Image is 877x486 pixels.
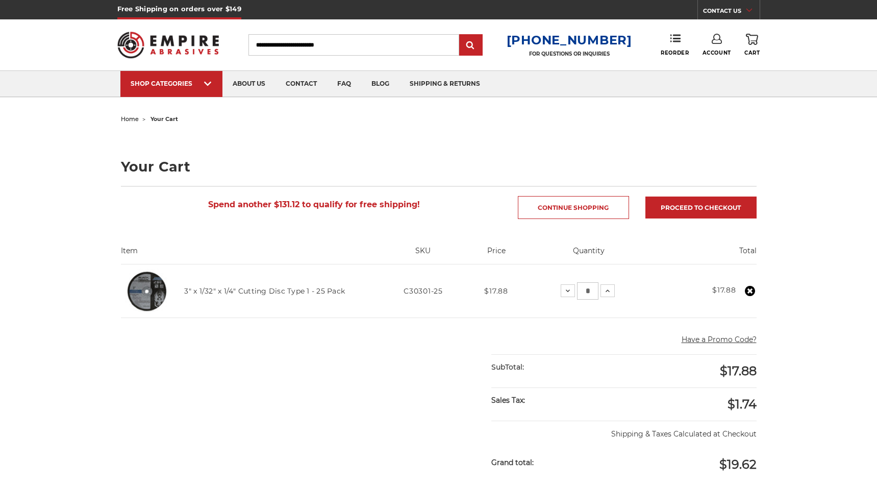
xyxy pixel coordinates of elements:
div: SHOP CATEGORIES [131,80,212,87]
a: 3" x 1/32" x 1/4" Cutting Disc Type 1 - 25 Pack [184,286,345,296]
p: Shipping & Taxes Calculated at Checkout [491,421,756,440]
span: $1.74 [728,397,757,411]
a: Cart [744,34,760,56]
th: Price [469,246,524,264]
a: faq [327,71,361,97]
a: contact [275,71,327,97]
p: FOR QUESTIONS OR INQUIRIES [507,51,632,57]
span: $19.62 [719,457,757,472]
a: home [121,115,139,123]
h1: Your Cart [121,160,757,174]
span: $17.88 [484,286,508,296]
span: C30301-25 [404,286,442,296]
img: Empire Abrasives [117,25,219,65]
a: Proceed to checkout [645,197,757,218]
span: Account [703,50,731,56]
th: Item [121,246,378,264]
a: CONTACT US [703,5,760,19]
th: Total [654,246,756,264]
a: Continue Shopping [518,196,629,219]
a: shipping & returns [399,71,490,97]
span: Spend another $131.12 to qualify for free shipping! [208,200,420,209]
a: Reorder [661,34,689,56]
span: $17.88 [720,363,757,378]
strong: Grand total: [491,458,534,467]
strong: $17.88 [712,285,736,295]
input: Submit [461,35,481,56]
img: 3" x 1/32" x 1/4" Cutting Disc [121,264,174,318]
div: SubTotal: [491,355,624,380]
a: blog [361,71,399,97]
span: your cart [151,115,178,123]
span: Reorder [661,50,689,56]
th: SKU [378,246,468,264]
button: Have a Promo Code? [682,334,757,345]
a: about us [222,71,275,97]
span: Cart [744,50,760,56]
strong: Sales Tax: [491,396,525,405]
th: Quantity [524,246,654,264]
a: [PHONE_NUMBER] [507,33,632,47]
input: 3" x 1/32" x 1/4" Cutting Disc Type 1 - 25 Pack Quantity: [577,282,598,300]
